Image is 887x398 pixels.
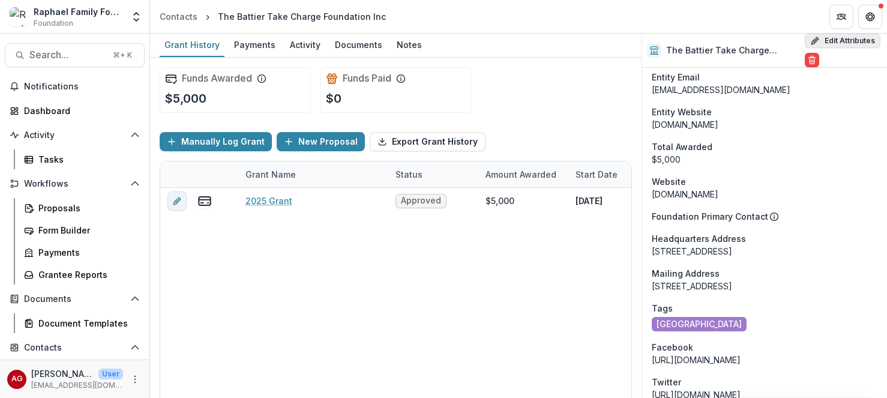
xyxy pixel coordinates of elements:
button: Export Grant History [370,132,486,151]
a: Grantee Reports [19,265,145,285]
div: Activity [285,36,325,53]
div: $5,000 [486,194,514,207]
a: Grant History [160,34,224,57]
h2: Funds Awarded [182,73,252,84]
span: Approved [401,196,441,206]
span: Total Awarded [652,140,712,153]
span: Facebook [652,341,693,354]
div: Proposals [38,202,135,214]
a: [DOMAIN_NAME] [652,189,718,199]
div: Status [388,168,430,181]
span: Documents [24,294,125,304]
div: Grant Name [238,161,388,187]
button: Open Workflows [5,174,145,193]
div: ⌘ + K [110,49,134,62]
div: Grantee Reports [38,268,135,281]
span: Entity Email [652,71,700,83]
span: [GEOGRAPHIC_DATA] [657,319,742,330]
div: Anu Gupta [11,375,23,383]
div: Amount Awarded [478,161,568,187]
div: Form Builder [38,224,135,237]
button: New Proposal [277,132,365,151]
p: $0 [326,89,341,107]
button: view-payments [197,194,212,208]
nav: breadcrumb [155,8,391,25]
p: Foundation Primary Contact [652,210,768,223]
a: Payments [229,34,280,57]
div: Grant Name [238,168,303,181]
span: Headquarters Address [652,232,746,245]
button: Search... [5,43,145,67]
span: Entity Website [652,106,712,118]
div: The Battier Take Charge Foundation Inc [218,10,386,23]
span: Workflows [24,179,125,189]
button: Partners [829,5,853,29]
span: Foundation [34,18,73,29]
span: Twitter [652,376,681,388]
div: Documents [330,36,387,53]
button: Edit Attributes [805,34,880,48]
span: Search... [29,49,106,61]
div: Amount Awarded [478,168,564,181]
a: Proposals [19,198,145,218]
div: Payments [229,36,280,53]
div: Tasks [38,153,135,166]
div: Notes [392,36,427,53]
a: 2025 Grant [245,194,292,207]
button: Notifications [5,77,145,96]
span: Mailing Address [652,267,720,280]
div: Status [388,161,478,187]
a: Document Templates [19,313,145,333]
h2: The Battier Take Charge Foundation Inc [666,46,800,56]
div: Contacts [160,10,197,23]
div: $5,000 [652,153,877,166]
span: Notifications [24,82,140,92]
button: More [128,372,142,387]
button: Manually Log Grant [160,132,272,151]
img: Raphael Family Foundation [10,7,29,26]
div: [EMAIL_ADDRESS][DOMAIN_NAME] [652,83,877,96]
span: Website [652,175,686,188]
div: Raphael Family Foundation [34,5,123,18]
p: [DATE] [576,194,603,207]
div: Start Date [568,161,658,187]
button: edit [167,191,187,211]
p: $5,000 [165,89,206,107]
div: Document Templates [38,317,135,330]
span: Activity [24,130,125,140]
p: User [98,369,123,379]
button: Delete [805,53,819,67]
button: Open entity switcher [128,5,145,29]
div: [STREET_ADDRESS] [652,245,877,258]
a: Form Builder [19,220,145,240]
span: Contacts [24,343,125,353]
div: Payments [38,246,135,259]
button: Open Activity [5,125,145,145]
a: Dashboard [5,101,145,121]
a: Activity [285,34,325,57]
button: Get Help [858,5,882,29]
p: [PERSON_NAME] [31,367,94,380]
button: Open Contacts [5,338,145,357]
div: Dashboard [24,104,135,117]
a: Contacts [155,8,202,25]
a: Notes [392,34,427,57]
button: Open Documents [5,289,145,309]
div: [STREET_ADDRESS] [652,280,877,292]
span: Tags [652,302,673,315]
div: Start Date [568,168,625,181]
div: [DOMAIN_NAME] [652,118,877,131]
a: Documents [330,34,387,57]
p: [EMAIL_ADDRESS][DOMAIN_NAME] [31,380,123,391]
div: [URL][DOMAIN_NAME] [652,354,877,366]
div: Grant History [160,36,224,53]
h2: Funds Paid [343,73,391,84]
a: Tasks [19,149,145,169]
a: Payments [19,243,145,262]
